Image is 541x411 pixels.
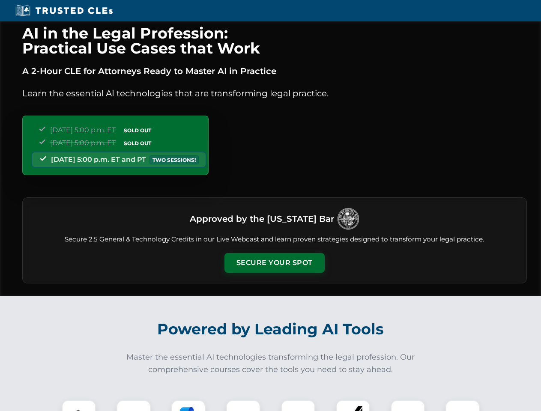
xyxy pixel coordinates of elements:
button: Secure Your Spot [224,253,325,273]
span: SOLD OUT [121,139,154,148]
h2: Powered by Leading AI Tools [33,314,508,344]
img: Logo [338,208,359,229]
p: Master the essential AI technologies transforming the legal profession. Our comprehensive courses... [121,351,421,376]
span: [DATE] 5:00 p.m. ET [50,126,116,134]
span: SOLD OUT [121,126,154,135]
h1: AI in the Legal Profession: Practical Use Cases that Work [22,26,527,56]
img: Trusted CLEs [13,4,115,17]
span: [DATE] 5:00 p.m. ET [50,139,116,147]
h3: Approved by the [US_STATE] Bar [190,211,334,226]
p: A 2-Hour CLE for Attorneys Ready to Master AI in Practice [22,64,527,78]
p: Learn the essential AI technologies that are transforming legal practice. [22,86,527,100]
p: Secure 2.5 General & Technology Credits in our Live Webcast and learn proven strategies designed ... [33,235,516,244]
